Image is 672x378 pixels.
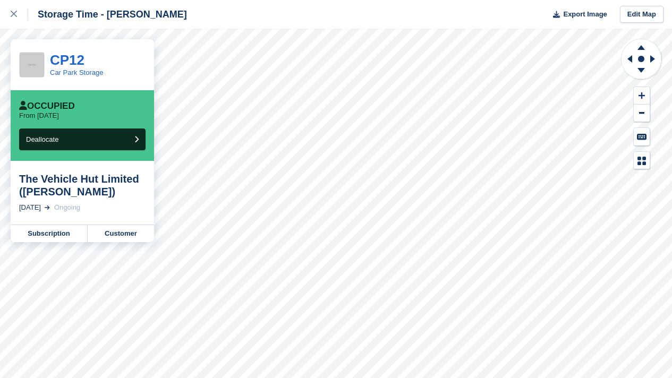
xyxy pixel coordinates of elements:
button: Export Image [547,6,607,23]
button: Zoom Out [634,105,650,122]
div: [DATE] [19,202,41,213]
button: Map Legend [634,152,650,169]
div: Ongoing [54,202,80,213]
div: Occupied [19,101,75,111]
button: Deallocate [19,128,146,150]
img: arrow-right-light-icn-cde0832a797a2874e46488d9cf13f60e5c3a73dbe684e267c42b8395dfbc2abf.svg [45,205,50,210]
div: Storage Time - [PERSON_NAME] [28,8,187,21]
a: Customer [88,225,154,242]
a: Subscription [11,225,88,242]
span: Export Image [563,9,607,20]
button: Zoom In [634,87,650,105]
div: The Vehicle Hut Limited ([PERSON_NAME]) [19,173,146,198]
a: Car Park Storage [50,68,103,76]
button: Keyboard Shortcuts [634,128,650,145]
span: Deallocate [26,135,58,143]
a: Edit Map [620,6,664,23]
a: CP12 [50,52,84,68]
p: From [DATE] [19,111,59,120]
img: 256x256-placeholder-a091544baa16b46aadf0b611073c37e8ed6a367829ab441c3b0103e7cf8a5b1b.png [20,53,44,77]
